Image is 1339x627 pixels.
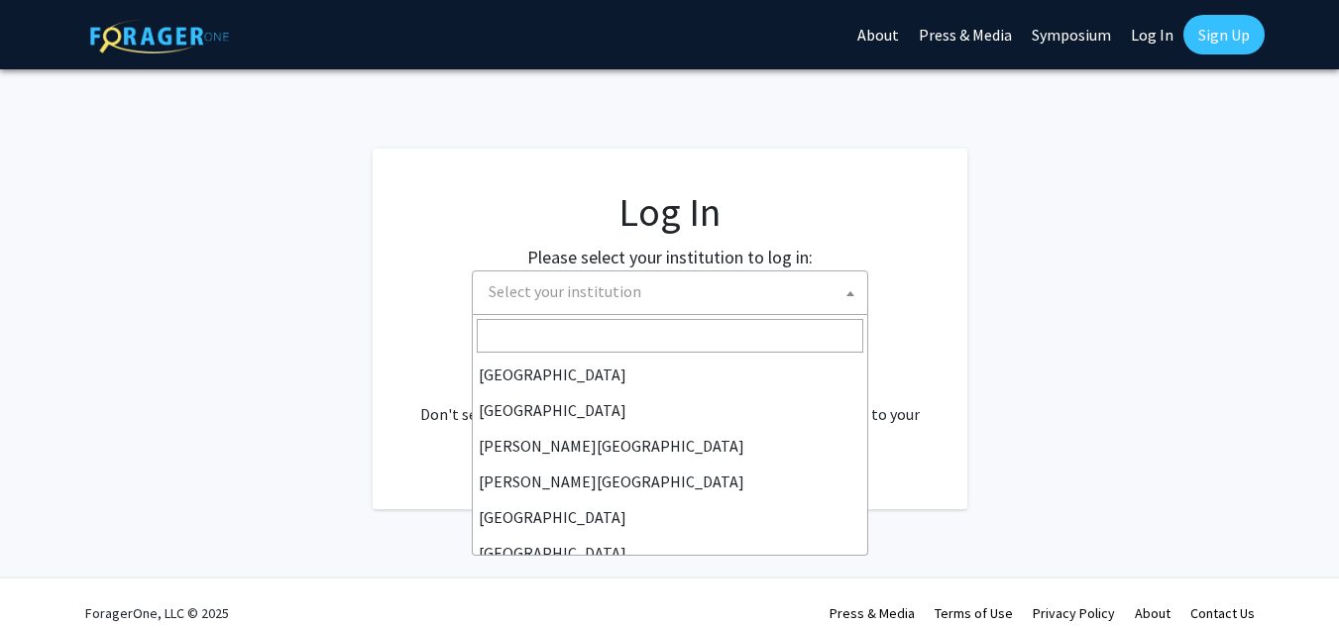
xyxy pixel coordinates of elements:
a: Privacy Policy [1033,604,1115,622]
label: Please select your institution to log in: [527,244,813,270]
a: Sign Up [1183,15,1265,54]
iframe: Chat [15,538,84,612]
li: [GEOGRAPHIC_DATA] [473,357,867,392]
div: No account? . Don't see your institution? about bringing ForagerOne to your institution. [412,355,928,450]
h1: Log In [412,188,928,236]
li: [GEOGRAPHIC_DATA] [473,392,867,428]
li: [GEOGRAPHIC_DATA] [473,499,867,535]
a: Terms of Use [935,604,1013,622]
li: [GEOGRAPHIC_DATA] [473,535,867,571]
img: ForagerOne Logo [90,19,229,53]
span: Select your institution [481,271,867,312]
span: Select your institution [489,281,641,301]
a: About [1135,604,1171,622]
span: Select your institution [472,270,868,315]
a: Press & Media [830,604,915,622]
input: Search [477,319,863,353]
li: [PERSON_NAME][GEOGRAPHIC_DATA] [473,464,867,499]
a: Contact Us [1190,604,1255,622]
li: [PERSON_NAME][GEOGRAPHIC_DATA] [473,428,867,464]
